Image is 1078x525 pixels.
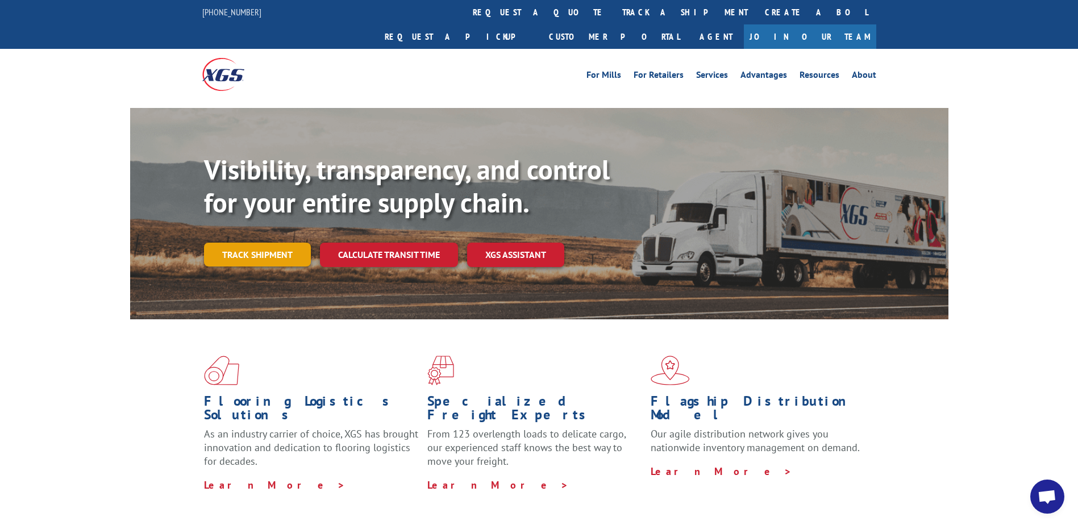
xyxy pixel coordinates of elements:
a: XGS ASSISTANT [467,243,564,267]
img: xgs-icon-focused-on-flooring-red [427,356,454,385]
a: Customer Portal [540,24,688,49]
a: Learn More > [204,478,346,491]
a: For Mills [586,70,621,83]
a: About [852,70,876,83]
a: Join Our Team [744,24,876,49]
a: Learn More > [651,465,792,478]
h1: Specialized Freight Experts [427,394,642,427]
a: [PHONE_NUMBER] [202,6,261,18]
p: From 123 overlength loads to delicate cargo, our experienced staff knows the best way to move you... [427,427,642,478]
img: xgs-icon-flagship-distribution-model-red [651,356,690,385]
a: For Retailers [634,70,684,83]
a: Services [696,70,728,83]
h1: Flagship Distribution Model [651,394,865,427]
b: Visibility, transparency, and control for your entire supply chain. [204,152,610,220]
h1: Flooring Logistics Solutions [204,394,419,427]
span: As an industry carrier of choice, XGS has brought innovation and dedication to flooring logistics... [204,427,418,468]
img: xgs-icon-total-supply-chain-intelligence-red [204,356,239,385]
a: Request a pickup [376,24,540,49]
a: Advantages [740,70,787,83]
a: Track shipment [204,243,311,266]
span: Our agile distribution network gives you nationwide inventory management on demand. [651,427,860,454]
a: Resources [800,70,839,83]
div: Open chat [1030,480,1064,514]
a: Learn More > [427,478,569,491]
a: Agent [688,24,744,49]
a: Calculate transit time [320,243,458,267]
